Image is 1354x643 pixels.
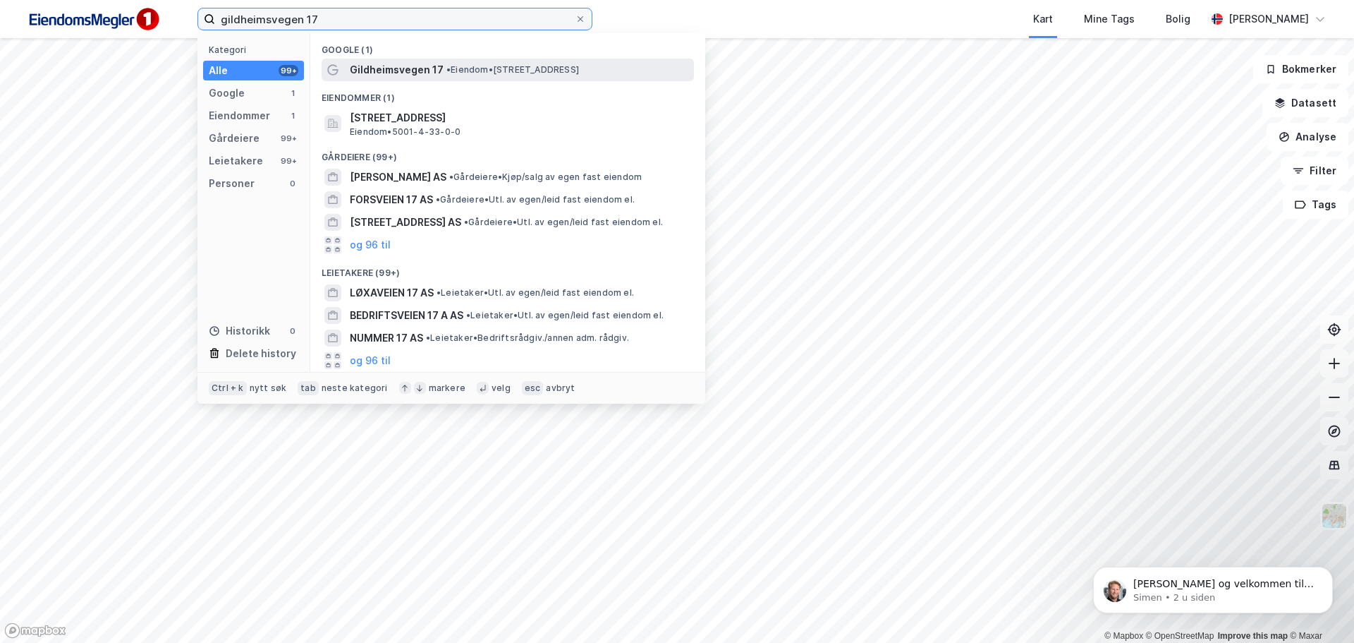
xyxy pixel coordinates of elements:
[350,169,446,186] span: [PERSON_NAME] AS
[350,284,434,301] span: LØXAVEIEN 17 AS
[464,217,468,227] span: •
[61,54,243,67] p: Message from Simen, sent 2 u siden
[350,126,461,138] span: Eiendom • 5001-4-33-0-0
[522,381,544,395] div: esc
[1104,631,1143,641] a: Mapbox
[279,65,298,76] div: 99+
[1228,11,1309,28] div: [PERSON_NAME]
[429,383,465,394] div: markere
[449,172,453,182] span: •
[209,152,263,169] div: Leietakere
[446,64,579,76] span: Eiendom • [STREET_ADDRESS]
[209,130,260,147] div: Gårdeiere
[279,155,298,167] div: 99+
[436,194,635,205] span: Gårdeiere • Utl. av egen/leid fast eiendom el.
[350,61,444,78] span: Gildheimsvegen 17
[1281,157,1348,185] button: Filter
[250,383,287,394] div: nytt søk
[310,33,705,59] div: Google (1)
[209,175,255,192] div: Personer
[446,64,451,75] span: •
[350,330,423,347] span: NUMMER 17 AS
[1072,537,1354,636] iframe: Intercom notifications melding
[287,110,298,121] div: 1
[350,307,463,324] span: BEDRIFTSVEIEN 17 A AS
[61,41,242,109] span: [PERSON_NAME] og velkommen til Newsec Maps, [PERSON_NAME] det er du lurer på så er det bare å ta ...
[209,85,245,102] div: Google
[310,81,705,107] div: Eiendommer (1)
[437,287,441,298] span: •
[310,256,705,282] div: Leietakere (99+)
[426,332,430,343] span: •
[298,381,319,395] div: tab
[209,62,228,79] div: Alle
[426,332,629,344] span: Leietaker • Bedriftsrådgiv./annen adm. rådgiv.
[350,214,461,231] span: [STREET_ADDRESS] AS
[1166,11,1190,28] div: Bolig
[1283,191,1348,219] button: Tags
[1267,123,1348,151] button: Analyse
[1321,503,1348,529] img: Z
[350,352,391,369] button: og 96 til
[546,383,575,394] div: avbryt
[1253,55,1348,83] button: Bokmerker
[1218,631,1288,641] a: Improve this map
[279,133,298,144] div: 99+
[215,8,575,30] input: Søk på adresse, matrikkel, gårdeiere, leietakere eller personer
[209,323,270,339] div: Historikk
[492,383,511,394] div: velg
[1033,11,1053,28] div: Kart
[287,178,298,189] div: 0
[209,44,304,55] div: Kategori
[464,217,663,228] span: Gårdeiere • Utl. av egen/leid fast eiendom el.
[1084,11,1135,28] div: Mine Tags
[350,236,391,253] button: og 96 til
[437,287,634,299] span: Leietaker • Utl. av egen/leid fast eiendom el.
[322,383,388,394] div: neste kategori
[209,381,247,395] div: Ctrl + k
[1262,89,1348,117] button: Datasett
[226,345,296,362] div: Delete history
[23,4,164,35] img: F4PB6Px+NJ5v8B7XTbfpPpyloAAAAASUVORK5CYII=
[287,88,298,99] div: 1
[310,140,705,166] div: Gårdeiere (99+)
[449,172,642,183] span: Gårdeiere • Kjøp/salg av egen fast eiendom
[350,109,688,126] span: [STREET_ADDRESS]
[4,623,66,639] a: Mapbox homepage
[287,325,298,337] div: 0
[1146,631,1214,641] a: OpenStreetMap
[436,194,440,205] span: •
[466,310,664,321] span: Leietaker • Utl. av egen/leid fast eiendom el.
[209,107,270,124] div: Eiendommer
[350,191,433,208] span: FORSVEIEN 17 AS
[466,310,470,320] span: •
